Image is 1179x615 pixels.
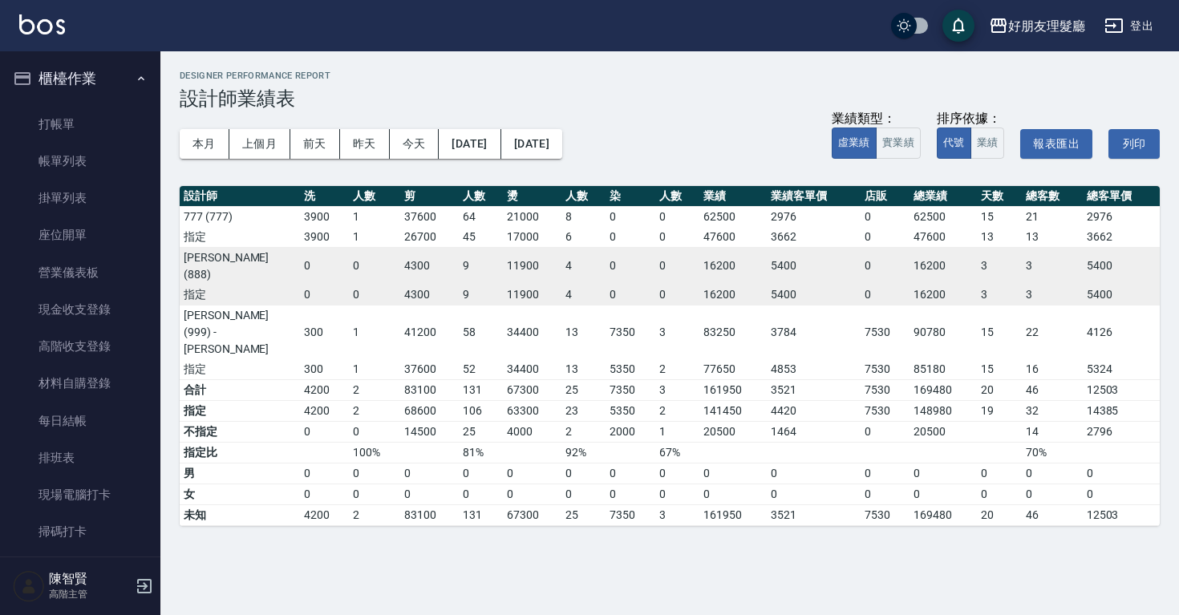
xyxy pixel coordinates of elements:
td: 70% [1022,442,1083,463]
td: 3 [977,247,1021,285]
td: 0 [655,484,699,504]
td: 19 [977,400,1021,421]
td: 7350 [606,305,654,359]
td: 169480 [910,504,977,525]
td: 83100 [400,504,459,525]
td: 4126 [1083,305,1160,359]
td: 3784 [767,305,861,359]
td: 0 [699,463,767,484]
td: 25 [561,379,606,400]
td: 15 [977,305,1021,359]
td: 63300 [503,400,561,421]
td: 13 [1022,227,1083,248]
div: 好朋友理髮廳 [1008,16,1085,36]
td: 4200 [300,379,349,400]
td: 0 [1083,484,1160,504]
td: 300 [300,359,349,380]
td: 25 [459,421,503,442]
td: 161950 [699,504,767,525]
td: 男 [180,463,300,484]
td: 5350 [606,400,654,421]
td: 169480 [910,379,977,400]
td: 11900 [503,247,561,285]
th: 總客數 [1022,186,1083,207]
td: 0 [977,463,1021,484]
td: 9 [459,247,503,285]
td: 7350 [606,504,654,525]
td: 0 [606,463,654,484]
a: 座位開單 [6,216,154,253]
td: 1 [349,227,400,248]
td: 0 [699,484,767,504]
td: 0 [910,463,977,484]
td: 131 [459,504,503,525]
td: 5400 [767,247,861,285]
button: [DATE] [439,129,500,159]
img: Logo [19,14,65,34]
table: a dense table [180,186,1160,526]
td: 90780 [910,305,977,359]
td: 不指定 [180,421,300,442]
td: 300 [300,305,349,359]
td: 0 [861,463,910,484]
td: 100% [349,442,400,463]
td: 25 [561,504,606,525]
h3: 設計師業績表 [180,87,1160,110]
td: 5324 [1083,359,1160,380]
td: 7530 [861,400,910,421]
td: 32 [1022,400,1083,421]
th: 染 [606,186,654,207]
a: 材料自購登錄 [6,365,154,402]
td: 16 [1022,359,1083,380]
td: 7530 [861,359,910,380]
td: 0 [606,227,654,248]
td: 0 [655,463,699,484]
td: 2 [655,400,699,421]
td: 92% [561,442,606,463]
button: 實業績 [876,127,921,159]
a: 打帳單 [6,106,154,143]
th: 店販 [861,186,910,207]
td: 777 (777) [180,206,300,227]
td: 合計 [180,379,300,400]
td: 67300 [503,504,561,525]
th: 業績 [699,186,767,207]
button: 今天 [390,129,440,159]
td: 7350 [606,379,654,400]
td: 0 [655,247,699,285]
td: 指定 [180,285,300,305]
td: 4200 [300,504,349,525]
td: 4 [561,285,606,305]
td: 7530 [861,504,910,525]
td: 3900 [300,227,349,248]
td: 62500 [699,206,767,227]
td: 2000 [606,421,654,442]
a: 掃碼打卡 [6,513,154,550]
td: 指定比 [180,442,300,463]
td: 6 [561,227,606,248]
td: 7530 [861,305,910,359]
td: 1464 [767,421,861,442]
td: 0 [300,421,349,442]
td: 4300 [400,247,459,285]
td: 14 [1022,421,1083,442]
th: 總業績 [910,186,977,207]
th: 設計師 [180,186,300,207]
td: 21000 [503,206,561,227]
td: 未知 [180,504,300,525]
td: 37600 [400,359,459,380]
th: 燙 [503,186,561,207]
td: 16200 [699,247,767,285]
td: 83100 [400,379,459,400]
td: 2976 [1083,206,1160,227]
th: 人數 [561,186,606,207]
td: 3 [1022,285,1083,305]
td: 指定 [180,227,300,248]
td: 0 [1083,463,1160,484]
a: 掛單列表 [6,180,154,216]
td: 3 [977,285,1021,305]
td: 0 [606,484,654,504]
td: 13 [977,227,1021,248]
td: 0 [655,206,699,227]
th: 剪 [400,186,459,207]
